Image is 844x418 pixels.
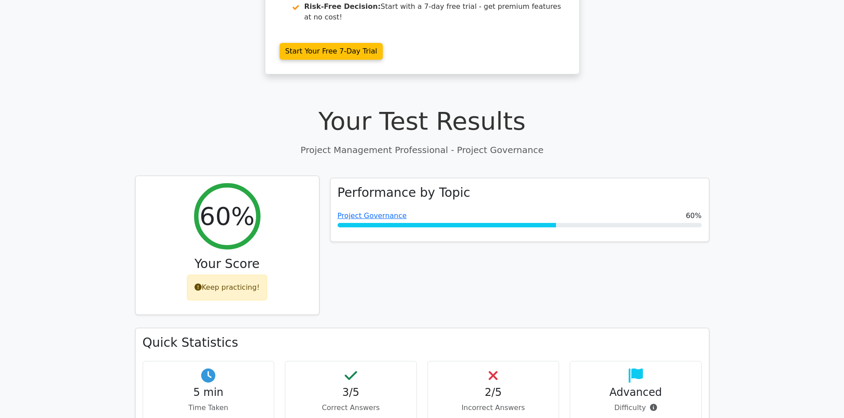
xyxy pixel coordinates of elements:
p: Time Taken [150,403,267,413]
h3: Your Score [143,257,312,272]
h3: Quick Statistics [143,335,702,350]
h4: 3/5 [292,386,409,399]
p: Project Management Professional - Project Governance [135,143,709,157]
a: Project Governance [338,211,407,220]
p: Difficulty [577,403,694,413]
a: Start Your Free 7-Day Trial [280,43,383,60]
h2: 60% [199,201,254,231]
h4: Advanced [577,386,694,399]
p: Incorrect Answers [435,403,552,413]
div: Keep practicing! [187,275,267,300]
span: 60% [686,211,702,221]
h4: 2/5 [435,386,552,399]
p: Correct Answers [292,403,409,413]
h4: 5 min [150,386,267,399]
h3: Performance by Topic [338,185,471,200]
h1: Your Test Results [135,106,709,136]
